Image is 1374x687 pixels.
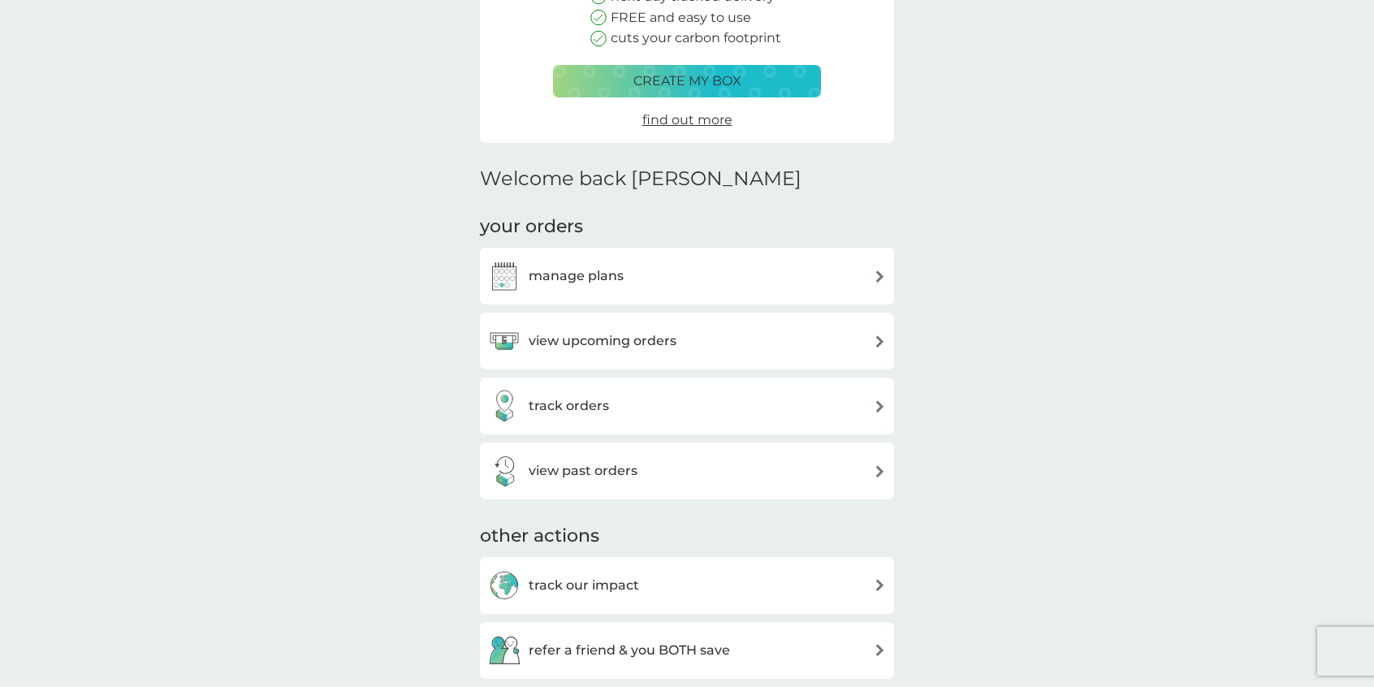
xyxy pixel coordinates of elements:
[553,65,821,97] button: create my box
[874,270,886,283] img: arrow right
[480,524,599,549] h3: other actions
[480,214,583,240] h3: your orders
[480,167,801,191] h2: Welcome back [PERSON_NAME]
[529,575,639,596] h3: track our impact
[874,465,886,477] img: arrow right
[611,28,781,49] p: cuts your carbon footprint
[633,71,741,92] p: create my box
[611,7,751,28] p: FREE and easy to use
[529,395,609,417] h3: track orders
[874,579,886,591] img: arrow right
[529,266,624,287] h3: manage plans
[529,640,730,661] h3: refer a friend & you BOTH save
[874,335,886,348] img: arrow right
[529,331,676,352] h3: view upcoming orders
[642,110,732,131] a: find out more
[874,644,886,656] img: arrow right
[642,112,732,127] span: find out more
[874,400,886,413] img: arrow right
[529,460,637,482] h3: view past orders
